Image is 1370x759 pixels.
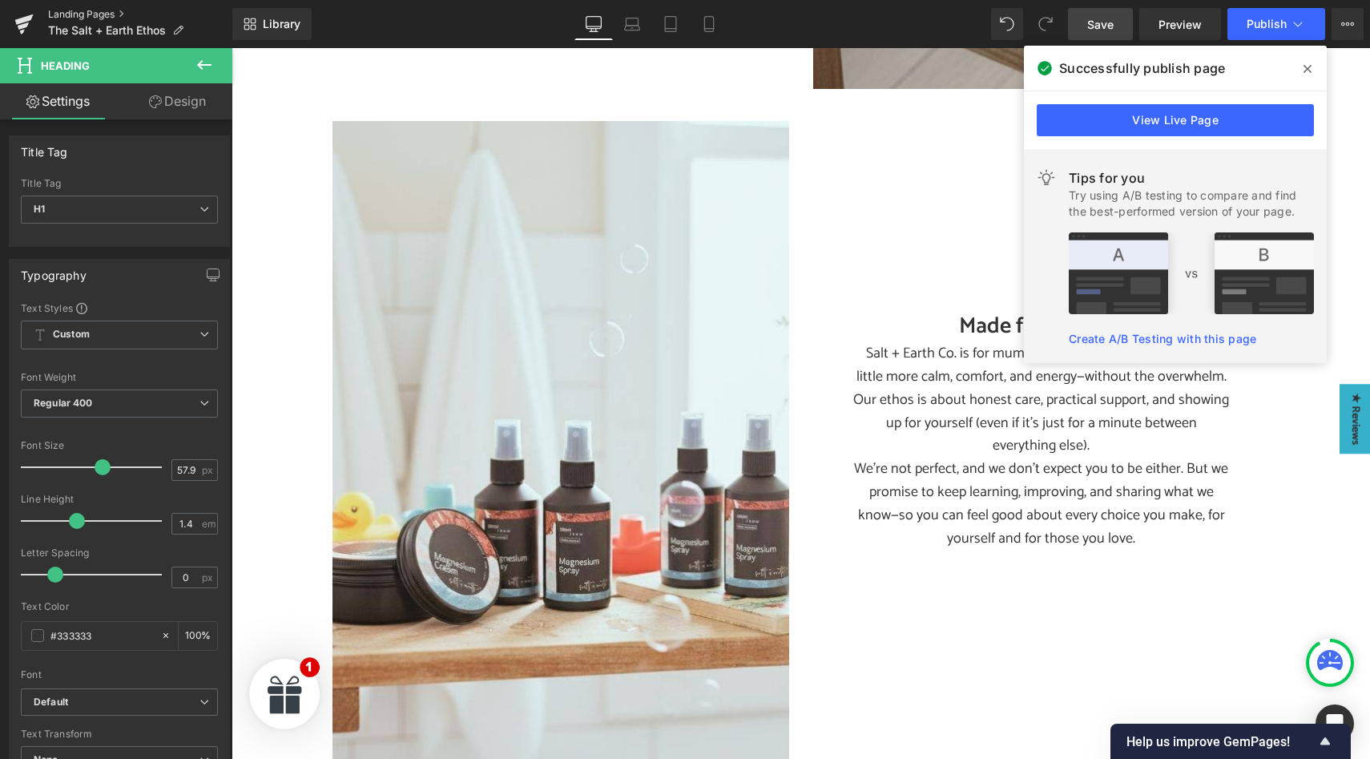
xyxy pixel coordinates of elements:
[690,8,728,40] a: Mobile
[574,8,613,40] a: Desktop
[622,410,998,502] p: We’re not perfect, and we don’t expect you to be either. But we promise to keep learning, improvi...
[1139,8,1221,40] a: Preview
[119,83,236,119] a: Design
[1037,104,1314,136] a: View Live Page
[1069,232,1314,314] img: tip.png
[1316,704,1354,743] div: Open Intercom Messenger
[1126,732,1335,751] button: Show survey - Help us improve GemPages!
[179,622,217,650] div: %
[232,8,312,40] a: New Library
[21,301,218,314] div: Text Styles
[50,627,153,644] input: Color
[1069,168,1314,188] div: Tips for you
[48,8,232,21] a: Landing Pages
[21,494,218,505] div: Line Height
[21,547,218,559] div: Letter Spacing
[1030,8,1062,40] button: Redo
[582,263,1038,294] h2: Made for real life.
[1037,168,1056,188] img: light.svg
[622,294,998,410] p: Salt + Earth Co. is for mums, families, and anyone craving a little more calm, comfort, and energ...
[41,59,90,72] span: Heading
[21,669,218,680] div: Font
[651,8,690,40] a: Tablet
[21,136,68,159] div: Title Tag
[21,440,218,451] div: Font Size
[48,24,166,37] span: The Salt + Earth Ethos
[1247,18,1287,30] span: Publish
[1158,16,1202,33] span: Preview
[1087,16,1114,33] span: Save
[53,328,90,341] b: Custom
[34,696,68,709] i: Default
[1227,8,1325,40] button: Publish
[1069,188,1314,220] div: Try using A/B testing to compare and find the best-performed version of your page.
[34,203,45,215] b: H1
[21,372,218,383] div: Font Weight
[202,572,216,583] span: px
[21,178,218,189] div: Title Tag
[34,397,93,409] b: Regular 400
[1059,59,1225,78] span: Successfully publish page
[21,729,218,740] div: Text Transform
[202,465,216,475] span: px
[1126,734,1316,749] span: Help us improve GemPages!
[202,519,216,529] span: em
[991,8,1023,40] button: Undo
[263,17,300,31] span: Library
[1069,332,1256,345] a: Create A/B Testing with this page
[21,601,218,612] div: Text Color
[1332,8,1364,40] button: More
[613,8,651,40] a: Laptop
[21,260,87,282] div: Typography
